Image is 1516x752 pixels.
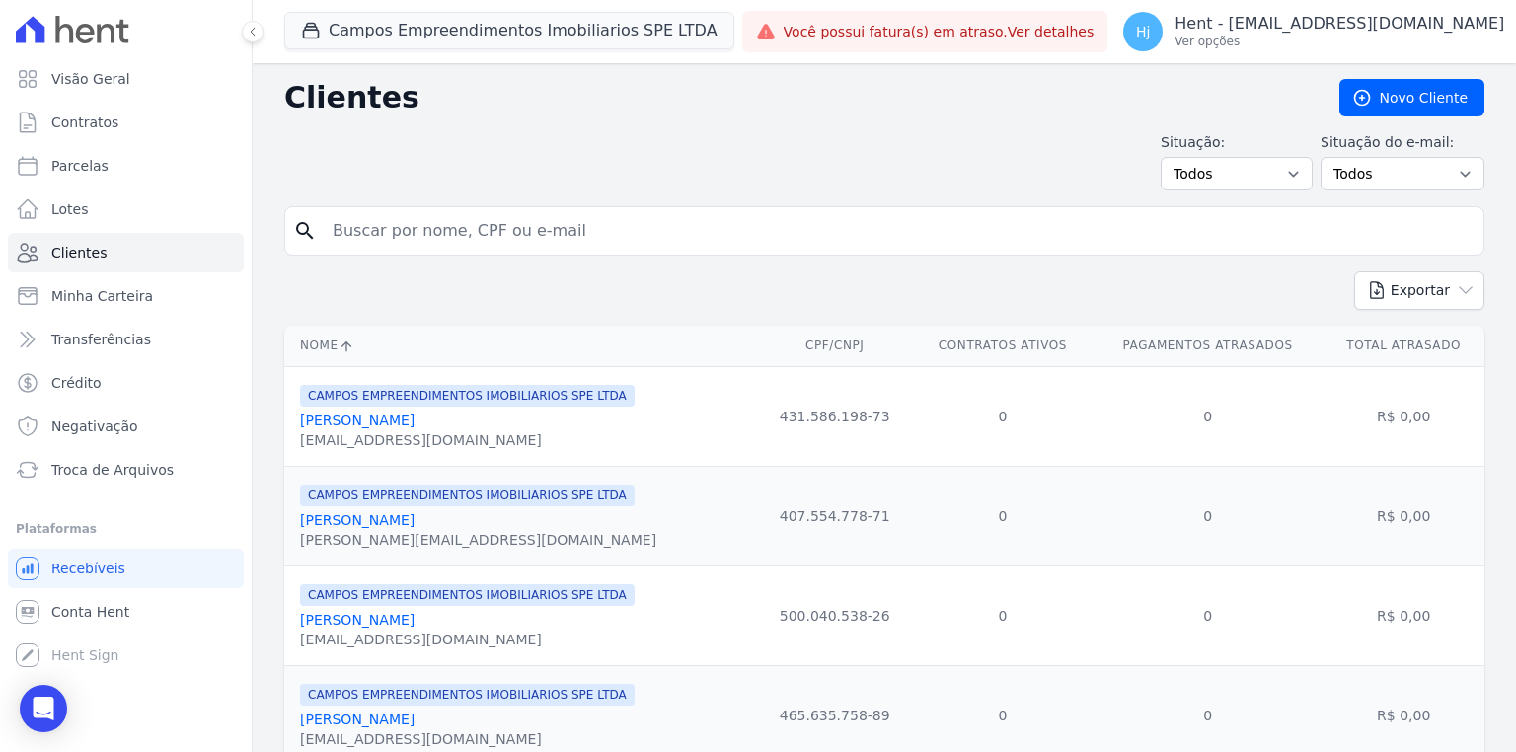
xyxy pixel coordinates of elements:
[16,517,236,541] div: Plataformas
[8,103,244,142] a: Contratos
[756,366,913,466] td: 431.586.198-73
[51,559,125,578] span: Recebíveis
[300,684,635,706] span: CAMPOS EMPREENDIMENTOS IMOBILIARIOS SPE LTDA
[300,729,635,749] div: [EMAIL_ADDRESS][DOMAIN_NAME]
[51,243,107,263] span: Clientes
[784,22,1095,42] span: Você possui fatura(s) em atraso.
[1008,24,1095,39] a: Ver detalhes
[51,602,129,622] span: Conta Hent
[913,366,1093,466] td: 0
[284,80,1308,115] h2: Clientes
[300,485,635,506] span: CAMPOS EMPREENDIMENTOS IMOBILIARIOS SPE LTDA
[300,630,635,649] div: [EMAIL_ADDRESS][DOMAIN_NAME]
[756,326,913,366] th: CPF/CNPJ
[1136,25,1150,38] span: Hj
[1093,466,1324,565] td: 0
[8,189,244,229] a: Lotes
[300,430,635,450] div: [EMAIL_ADDRESS][DOMAIN_NAME]
[51,330,151,349] span: Transferências
[51,156,109,176] span: Parcelas
[756,565,913,665] td: 500.040.538-26
[300,385,635,407] span: CAMPOS EMPREENDIMENTOS IMOBILIARIOS SPE LTDA
[8,363,244,403] a: Crédito
[913,466,1093,565] td: 0
[8,233,244,272] a: Clientes
[51,113,118,132] span: Contratos
[300,584,635,606] span: CAMPOS EMPREENDIMENTOS IMOBILIARIOS SPE LTDA
[293,219,317,243] i: search
[8,450,244,489] a: Troca de Arquivos
[1161,132,1313,153] label: Situação:
[1175,14,1504,34] p: Hent - [EMAIL_ADDRESS][DOMAIN_NAME]
[1323,326,1484,366] th: Total Atrasado
[51,69,130,89] span: Visão Geral
[756,466,913,565] td: 407.554.778-71
[1093,326,1324,366] th: Pagamentos Atrasados
[1093,366,1324,466] td: 0
[1323,366,1484,466] td: R$ 0,00
[1175,34,1504,49] p: Ver opções
[8,276,244,316] a: Minha Carteira
[284,12,734,49] button: Campos Empreendimentos Imobiliarios SPE LTDA
[51,199,89,219] span: Lotes
[8,549,244,588] a: Recebíveis
[300,413,415,428] a: [PERSON_NAME]
[51,286,153,306] span: Minha Carteira
[8,320,244,359] a: Transferências
[1339,79,1484,116] a: Novo Cliente
[300,512,415,528] a: [PERSON_NAME]
[913,565,1093,665] td: 0
[8,146,244,186] a: Parcelas
[321,211,1476,251] input: Buscar por nome, CPF ou e-mail
[300,612,415,628] a: [PERSON_NAME]
[300,530,656,550] div: [PERSON_NAME][EMAIL_ADDRESS][DOMAIN_NAME]
[1323,466,1484,565] td: R$ 0,00
[300,712,415,727] a: [PERSON_NAME]
[51,460,174,480] span: Troca de Arquivos
[284,326,756,366] th: Nome
[1321,132,1484,153] label: Situação do e-mail:
[51,416,138,436] span: Negativação
[20,685,67,732] div: Open Intercom Messenger
[913,326,1093,366] th: Contratos Ativos
[8,59,244,99] a: Visão Geral
[8,407,244,446] a: Negativação
[1093,565,1324,665] td: 0
[1354,271,1484,310] button: Exportar
[8,592,244,632] a: Conta Hent
[1323,565,1484,665] td: R$ 0,00
[51,373,102,393] span: Crédito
